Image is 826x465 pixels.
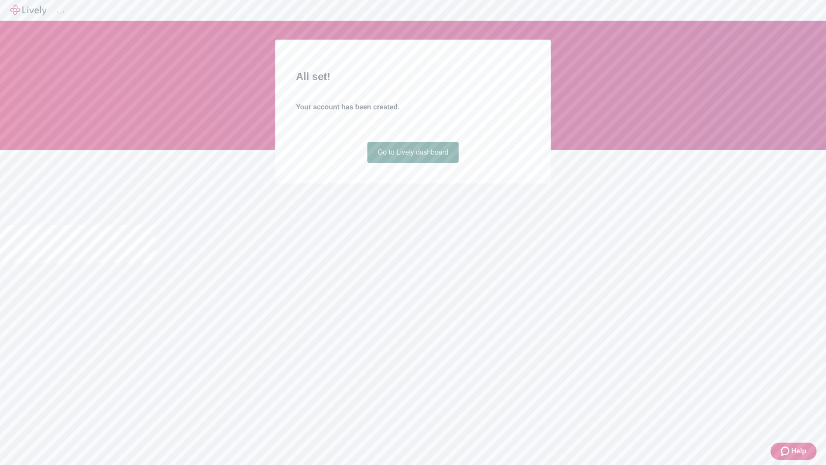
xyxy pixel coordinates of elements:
[296,69,530,84] h2: All set!
[10,5,46,15] img: Lively
[367,142,459,163] a: Go to Lively dashboard
[296,102,530,112] h4: Your account has been created.
[771,443,817,460] button: Zendesk support iconHelp
[781,446,791,456] svg: Zendesk support icon
[57,11,64,13] button: Log out
[791,446,806,456] span: Help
